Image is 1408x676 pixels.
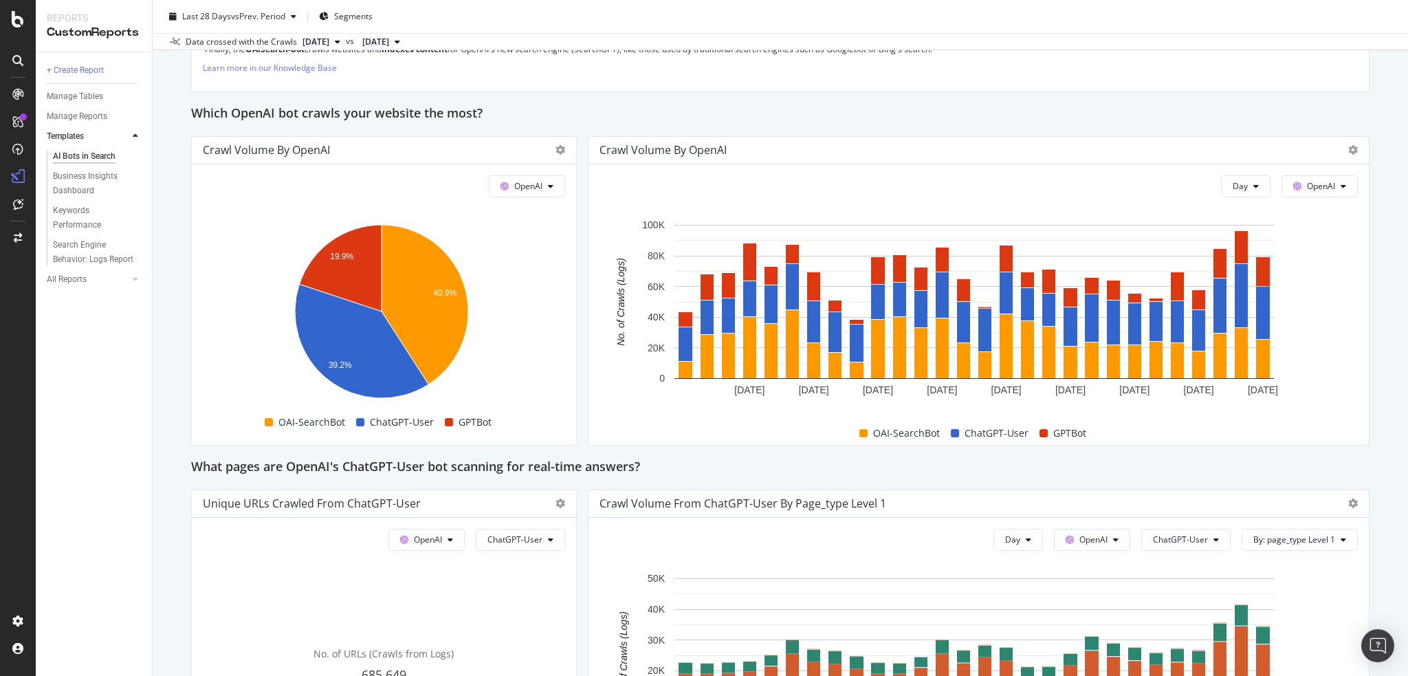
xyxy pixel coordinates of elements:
span: OpenAI [514,180,542,192]
span: Last 28 Days [182,10,231,22]
strong: OAISearch-bot [245,43,305,55]
div: Data crossed with the Crawls [186,36,297,48]
span: ChatGPT-User [965,425,1028,441]
text: 80K [648,250,665,261]
div: Crawl Volume by OpenAIOpenAIA chart.OAI-SearchBotChatGPT-UserGPTBot [191,136,577,446]
span: No. of URLs (Crawls from Logs) [313,647,454,660]
text: 40.9% [433,288,456,298]
button: Last 28 DaysvsPrev. Period [164,6,302,28]
div: Business Insights Dashboard [53,169,132,198]
div: Templates [47,129,84,144]
div: Crawl Volume from ChatGPT-User by page_type Level 1 [599,497,886,510]
span: vs Prev. Period [231,10,285,22]
div: AI Bots in Search [53,149,115,164]
span: Segments [334,10,373,22]
span: 2025 Aug. 10th [302,36,329,48]
span: OpenAI [414,534,442,545]
div: Which OpenAI bot crawls your website the most? [191,103,1369,125]
button: ChatGPT-User [1141,529,1231,551]
text: 20K [648,665,665,676]
span: ChatGPT-User [370,414,434,430]
button: Segments [313,6,378,28]
text: [DATE] [734,384,764,395]
button: Day [993,529,1043,551]
div: What pages are OpenAI's ChatGPT-User bot scanning for real-time answers? [191,457,1369,479]
text: [DATE] [863,384,893,395]
span: vs [346,35,357,47]
text: 0 [659,373,665,384]
button: OpenAI [1281,175,1358,197]
button: OpenAI [388,529,465,551]
div: Reports [47,11,141,25]
span: 2025 Jul. 13th [362,36,389,48]
div: Crawl Volume by OpenAI [599,143,727,157]
div: Keywords Performance [53,204,130,232]
span: OAI-SearchBot [873,425,940,441]
text: [DATE] [1055,384,1086,395]
span: GPTBot [459,414,492,430]
svg: A chart. [203,218,560,411]
div: Search Engine Behavior: Logs Report [53,238,134,267]
button: ChatGPT-User [476,529,565,551]
a: Keywords Performance [53,204,142,232]
span: OpenAI [1079,534,1108,545]
div: CustomReports [47,25,141,41]
text: 100K [642,219,665,230]
button: By: page_type Level 1 [1242,529,1358,551]
text: [DATE] [991,384,1021,395]
text: [DATE] [1248,384,1278,395]
text: [DATE] [1119,384,1149,395]
text: 39.2% [329,360,352,370]
text: [DATE] [798,384,828,395]
button: OpenAI [1054,529,1130,551]
a: Templates [47,129,129,144]
button: Day [1221,175,1270,197]
span: GPTBot [1053,425,1086,441]
div: Unique URLs Crawled from ChatGPT-User [203,497,421,510]
a: + Create Report [47,63,142,78]
span: Day [1233,180,1248,192]
a: Manage Tables [47,89,142,104]
button: OpenAI [489,175,565,197]
text: 30K [648,635,665,646]
text: 50K [648,573,665,584]
div: Crawl Volume by OpenAIDayOpenAIA chart.OAI-SearchBotChatGPT-UserGPTBot [588,136,1369,446]
strong: · [203,43,205,55]
text: 60K [648,281,665,292]
span: ChatGPT-User [487,534,542,545]
div: + Create Report [47,63,104,78]
text: 19.9% [330,252,353,261]
a: Search Engine Behavior: Logs Report [53,238,142,267]
div: Crawl Volume by OpenAI [203,143,330,157]
button: [DATE] [297,34,346,50]
a: Business Insights Dashboard [53,169,142,198]
text: No. of Crawls (Logs) [615,258,626,346]
span: Day [1005,534,1020,545]
span: OAI-SearchBot [278,414,345,430]
text: [DATE] [1183,384,1213,395]
div: All Reports [47,272,87,287]
a: AI Bots in Search [53,149,142,164]
text: 40K [648,604,665,615]
a: Manage Reports [47,109,142,124]
strong: indexes content [382,43,448,55]
text: [DATE] [927,384,957,395]
h2: Which OpenAI bot crawls your website the most? [191,103,483,125]
div: Manage Tables [47,89,103,104]
span: ChatGPT-User [1153,534,1208,545]
button: [DATE] [357,34,406,50]
span: OpenAI [1307,180,1335,192]
h2: What pages are OpenAI's ChatGPT-User bot scanning for real-time answers? [191,457,640,479]
div: Manage Reports [47,109,107,124]
text: 40K [648,312,665,323]
a: All Reports [47,272,129,287]
span: By: page_type Level 1 [1253,534,1335,545]
a: Learn more in our Knowledge Base [203,62,337,74]
svg: A chart. [599,218,1349,411]
div: Open Intercom Messenger [1361,629,1394,662]
text: 20K [648,342,665,353]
